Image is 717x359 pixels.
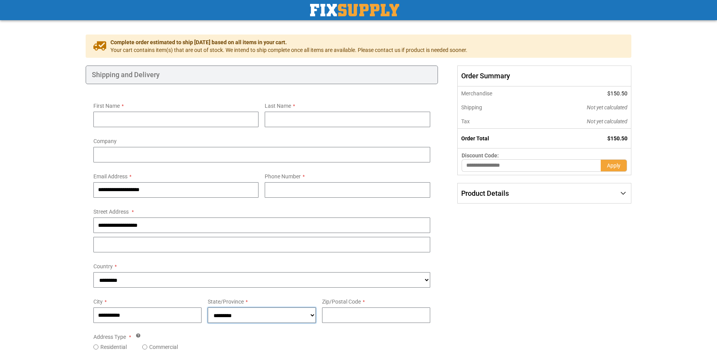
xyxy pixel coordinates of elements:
span: Zip/Postal Code [322,299,361,305]
span: Email Address [93,173,128,179]
span: Company [93,138,117,144]
span: Order Summary [457,66,631,86]
label: Commercial [149,343,178,351]
span: City [93,299,103,305]
div: Shipping and Delivery [86,66,438,84]
span: Not yet calculated [587,104,627,110]
span: First Name [93,103,120,109]
span: Country [93,263,113,269]
span: Discount Code: [462,152,499,159]
img: Fix Industrial Supply [310,4,399,16]
span: Address Type [93,334,126,340]
span: Not yet calculated [587,118,627,124]
span: $150.50 [607,90,627,97]
span: Apply [607,162,620,169]
label: Residential [100,343,127,351]
button: Apply [601,159,627,172]
span: Last Name [265,103,291,109]
span: State/Province [208,299,244,305]
span: Product Details [461,189,509,197]
span: Shipping [461,104,482,110]
th: Merchandise [457,86,534,100]
span: $150.50 [607,135,627,142]
span: Street Address [93,209,129,215]
strong: Order Total [461,135,489,142]
th: Tax [457,114,534,129]
span: Your cart contains item(s) that are out of stock. We intend to ship complete once all items are a... [110,46,467,54]
span: Phone Number [265,173,301,179]
a: store logo [310,4,399,16]
span: Complete order estimated to ship [DATE] based on all items in your cart. [110,38,467,46]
